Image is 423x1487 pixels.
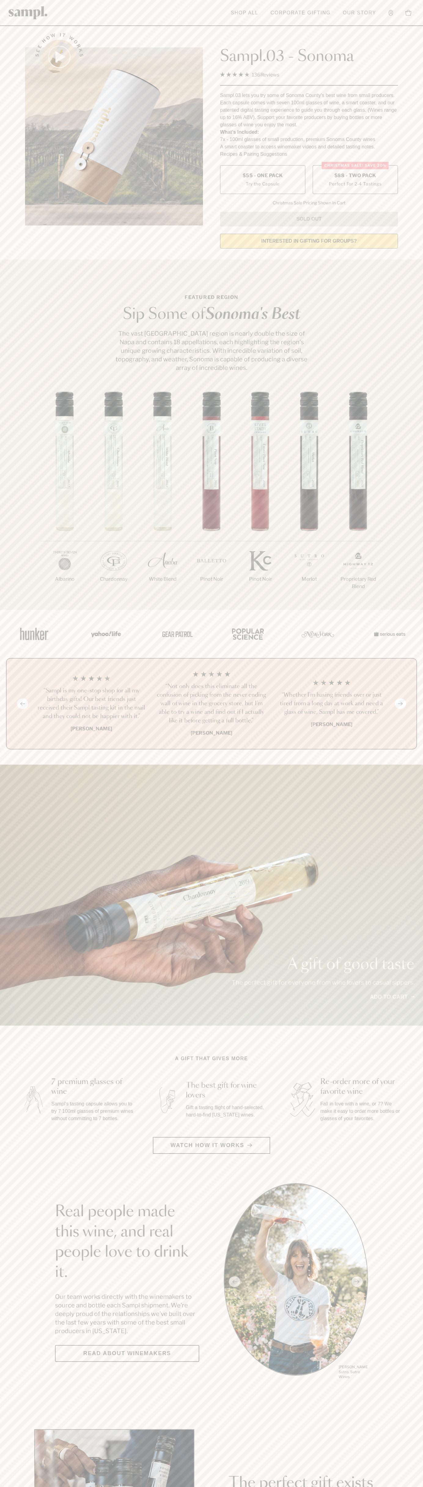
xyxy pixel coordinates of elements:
p: Fall in love with a wine, or 7? We make it easy to order more bottles or glasses of your favorites. [320,1100,403,1122]
a: Add to cart [370,993,414,1001]
h3: 7 premium glasses of wine [51,1077,134,1097]
li: 2 / 7 [89,392,138,602]
li: Christmas Sale Pricing Shown In Cart [270,200,348,206]
span: $88 - Two Pack [334,172,376,179]
h2: Real people made this wine, and real people love to drink it. [55,1202,199,1283]
a: Shop All [228,6,261,20]
img: Artboard_7_5b34974b-f019-449e-91fb-745f8d0877ee_x450.png [370,621,407,647]
span: Reviews [260,72,279,78]
img: Artboard_3_0b291449-6e8c-4d07-b2c2-3f3601a19cd1_x450.png [300,621,336,647]
div: Christmas SALE! Save 20% [322,162,389,169]
a: interested in gifting for groups? [220,234,398,248]
span: $55 - One Pack [243,172,283,179]
div: Sampl.03 lets you try some of Sonoma County's best wine from small producers. Each capsule comes ... [220,92,398,129]
li: A smart coaster to access winemaker videos and detailed tasting notes. [220,143,398,151]
li: Recipes & Pairing Suggestions [220,151,398,158]
h2: A gift that gives more [175,1055,248,1062]
p: Featured Region [114,294,309,301]
img: Sampl.03 - Sonoma [25,47,203,225]
h3: “Sampl is my one-stop shop for all my birthday gifts! Our best friends just received their Sampl ... [36,687,147,721]
p: The perfect gift for everyone from wine lovers to casual sippers. [232,978,414,987]
p: Chardonnay [89,576,138,583]
li: 3 / 4 [276,671,387,737]
li: 2 / 4 [156,671,267,737]
ul: carousel [224,1183,368,1380]
p: Proprietary Red Blend [334,576,383,590]
b: [PERSON_NAME] [191,730,232,736]
a: Corporate Gifting [267,6,334,20]
h3: “Not only does this eliminate all the confusion of picking from the never ending wall of wine in ... [156,682,267,725]
p: Pinot Noir [236,576,285,583]
li: 1 / 4 [36,671,147,737]
em: Sonoma's Best [205,307,300,322]
li: 3 / 7 [138,392,187,602]
button: Watch how it works [153,1137,270,1154]
small: Try the Capsule [246,181,280,187]
li: 7 / 7 [334,392,383,610]
p: A gift of good taste [232,957,414,972]
button: See how it works [42,40,76,74]
a: Read about Winemakers [55,1345,199,1362]
p: Gift a tasting flight of hand-selected, hard-to-find [US_STATE] wines. [186,1104,269,1119]
span: 136 [252,72,260,78]
p: Our team works directly with the winemakers to source and bottle each Sampl shipment. We’re deepl... [55,1292,199,1335]
a: Our Story [340,6,379,20]
h3: “Whether I'm having friends over or just tired from a long day at work and need a glass of wine, ... [276,691,387,717]
li: 7x - 100ml glasses of small production, premium Sonoma County wines [220,136,398,143]
strong: What’s Included: [220,129,259,135]
button: Sold Out [220,212,398,226]
h2: Sip Some of [114,307,309,322]
h1: Sampl.03 - Sonoma [220,47,398,66]
b: [PERSON_NAME] [71,726,112,732]
p: The vast [GEOGRAPHIC_DATA] region is nearly double the size of Napa and contains 18 appellations,... [114,329,309,372]
p: Pinot Noir [187,576,236,583]
button: Next slide [395,699,406,709]
p: White Blend [138,576,187,583]
div: slide 1 [224,1183,368,1380]
img: Artboard_5_7fdae55a-36fd-43f7-8bfd-f74a06a2878e_x450.png [158,621,194,647]
button: Previous slide [17,699,28,709]
h3: The best gift for wine lovers [186,1081,269,1100]
li: 5 / 7 [236,392,285,602]
img: Artboard_1_c8cd28af-0030-4af1-819c-248e302c7f06_x450.png [16,621,53,647]
p: Merlot [285,576,334,583]
img: Artboard_6_04f9a106-072f-468a-bdd7-f11783b05722_x450.png [87,621,123,647]
p: [PERSON_NAME] Sutro, Sutro Wines [339,1365,368,1379]
img: Sampl logo [9,6,48,19]
li: 6 / 7 [285,392,334,602]
p: Albarino [40,576,89,583]
div: 136Reviews [220,71,279,79]
small: Perfect For 2-4 Tastings [329,181,381,187]
p: Sampl's tasting capsule allows you to try 7 100ml glasses of premium wines without committing to ... [51,1100,134,1122]
li: 1 / 7 [40,392,89,602]
h3: Re-order more of your favorite wine [320,1077,403,1097]
img: Artboard_4_28b4d326-c26e-48f9-9c80-911f17d6414e_x450.png [229,621,265,647]
li: 4 / 7 [187,392,236,602]
b: [PERSON_NAME] [311,721,352,727]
